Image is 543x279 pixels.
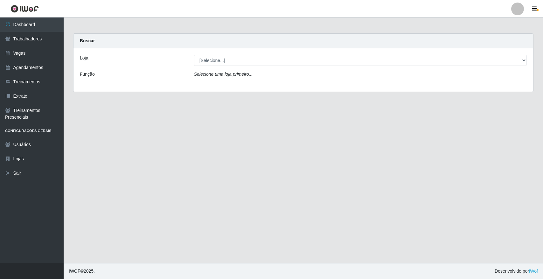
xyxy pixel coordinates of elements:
[80,38,95,43] strong: Buscar
[80,71,95,78] label: Função
[194,72,253,77] i: Selecione uma loja primeiro...
[69,268,95,275] span: © 2025 .
[495,268,538,275] span: Desenvolvido por
[80,55,88,61] label: Loja
[529,269,538,274] a: iWof
[10,5,39,13] img: CoreUI Logo
[69,269,80,274] span: IWOF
